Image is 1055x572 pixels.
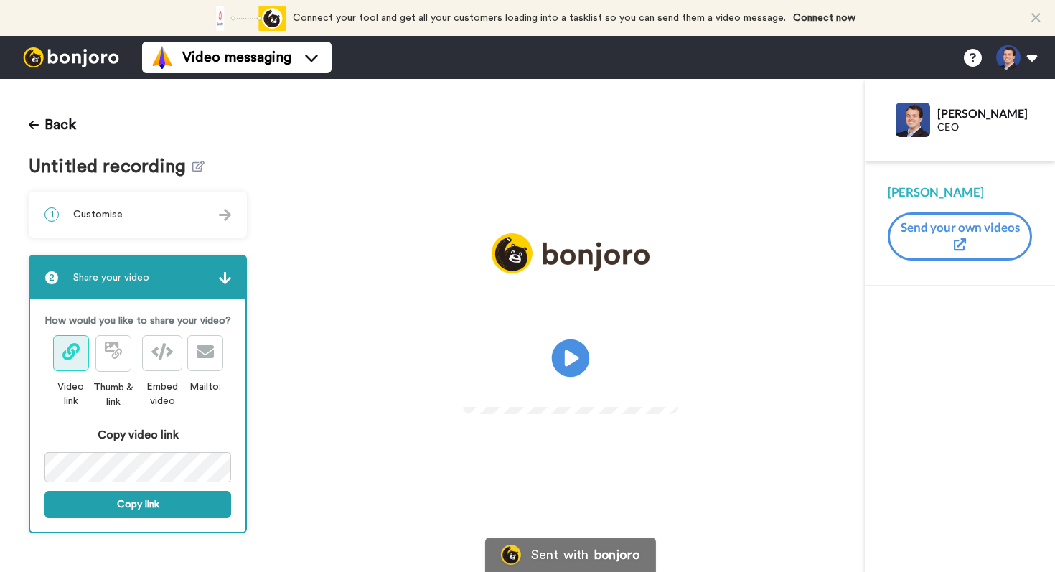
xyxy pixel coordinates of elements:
span: Connect your tool and get all your customers loading into a tasklist so you can send them a video... [293,13,786,23]
span: 1 [44,207,59,222]
a: Connect now [793,13,855,23]
button: Send your own videos [888,212,1032,261]
div: Copy video link [44,426,231,444]
span: 2 [44,271,59,285]
img: Full screen [651,380,665,395]
div: [PERSON_NAME] [888,184,1032,201]
span: Untitled recording [29,156,192,177]
div: animation [207,6,286,31]
span: Share your video [73,271,149,285]
img: arrow.svg [219,209,231,221]
span: Video messaging [182,47,291,67]
div: 1Customise [29,192,247,238]
div: Mailto: [187,380,223,394]
button: Back [29,108,76,142]
div: Video link [52,380,90,408]
div: CEO [937,121,1031,133]
img: arrow.svg [219,272,231,284]
div: Embed video [137,380,187,408]
div: bonjoro [594,548,640,561]
p: How would you like to share your video? [44,314,231,328]
div: [PERSON_NAME] [937,106,1031,120]
img: Profile Image [896,103,930,137]
img: Bonjoro Logo [501,545,521,565]
span: Customise [73,207,123,222]
div: Thumb & link [89,380,137,409]
a: Bonjoro LogoSent withbonjoro [485,538,656,572]
img: logo_full.png [492,233,650,274]
button: Copy link [44,491,231,518]
div: Sent with [531,548,589,561]
img: vm-color.svg [151,46,174,69]
img: bj-logo-header-white.svg [17,47,125,67]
